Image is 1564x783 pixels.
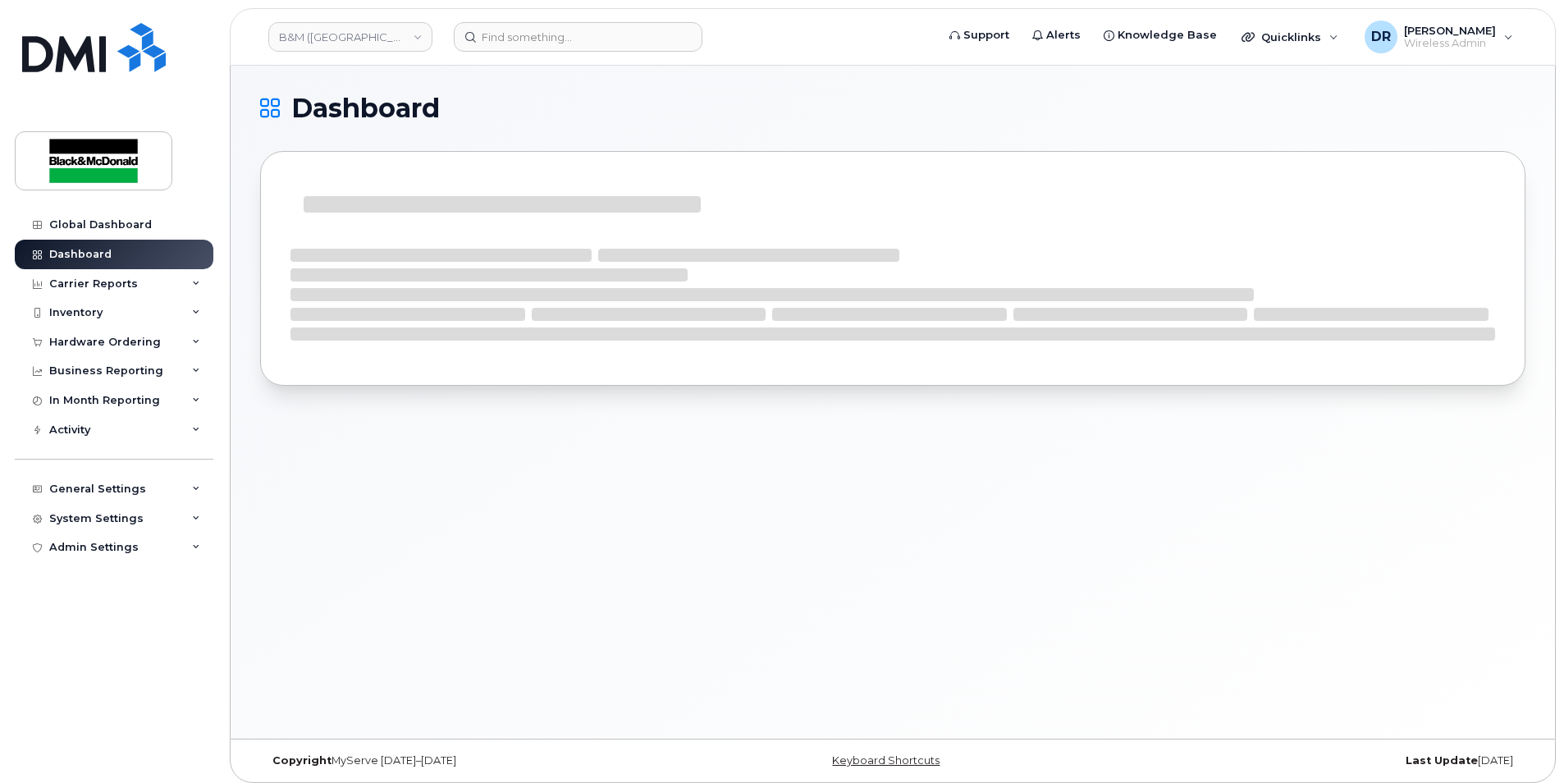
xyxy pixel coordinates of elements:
span: Dashboard [291,96,440,121]
a: Keyboard Shortcuts [832,754,940,767]
strong: Last Update [1406,754,1478,767]
strong: Copyright [272,754,332,767]
div: [DATE] [1104,754,1525,767]
div: MyServe [DATE]–[DATE] [260,754,682,767]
